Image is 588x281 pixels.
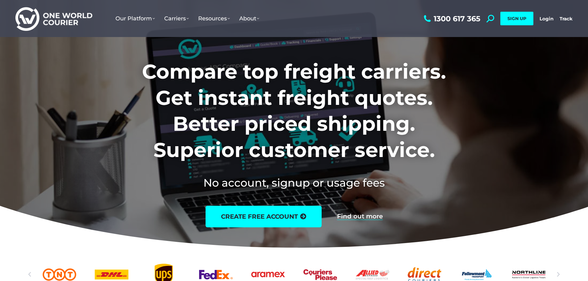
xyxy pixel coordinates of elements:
a: 1300 617 365 [422,15,480,23]
a: About [235,9,264,28]
a: Resources [194,9,235,28]
a: create free account [206,206,322,227]
h1: Compare top freight carriers. Get instant freight quotes. Better priced shipping. Superior custom... [101,59,487,163]
h2: No account, signup or usage fees [101,175,487,190]
a: Login [540,16,553,22]
span: About [239,15,259,22]
span: Our Platform [115,15,155,22]
a: Our Platform [111,9,160,28]
img: One World Courier [15,6,92,31]
span: Resources [198,15,230,22]
a: Carriers [160,9,194,28]
a: Find out more [337,213,383,220]
a: SIGN UP [500,12,533,25]
a: Track [560,16,573,22]
span: SIGN UP [507,16,526,21]
span: Carriers [164,15,189,22]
